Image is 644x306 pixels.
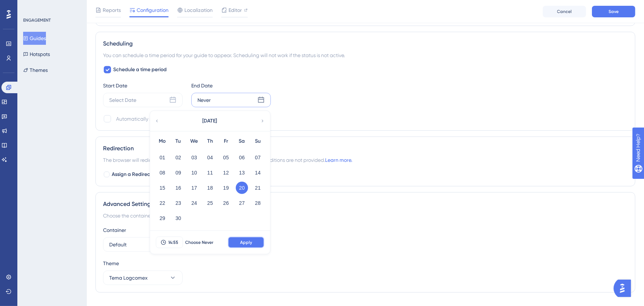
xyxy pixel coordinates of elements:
span: Localization [184,6,213,14]
button: 29 [156,212,169,224]
button: Cancel [543,6,586,17]
span: Cancel [557,9,572,14]
span: The browser will redirect to the “Redirection URL” when the Targeting Conditions are not provided. [103,156,352,164]
div: Automatically set as “Inactive” when the scheduled period is over. [116,115,265,123]
button: 15 [156,182,169,194]
button: 26 [220,197,232,209]
button: 02 [172,151,184,164]
button: Default [103,237,183,252]
button: 19 [220,182,232,194]
div: Fr [218,137,234,146]
button: 01 [156,151,169,164]
button: Hotspots [23,48,50,61]
button: 20 [236,182,248,194]
button: 03 [188,151,200,164]
button: 28 [252,197,264,209]
button: 05 [220,151,232,164]
a: Learn more. [325,157,352,163]
span: Configuration [137,6,169,14]
span: Tema Logcomex [109,273,148,282]
div: Select Date [109,96,136,104]
div: Mo [154,137,170,146]
button: 06 [236,151,248,164]
button: 08 [156,167,169,179]
span: Schedule a time period [113,65,167,74]
span: Default [109,240,127,249]
div: You can schedule a time period for your guide to appear. Scheduling will not work if the status i... [103,51,628,60]
div: Th [202,137,218,146]
button: 25 [204,197,216,209]
button: 17 [188,182,200,194]
div: Su [250,137,266,146]
span: Need Help? [17,2,45,10]
div: Container [103,226,628,234]
span: 14:55 [169,240,179,245]
button: Save [592,6,635,17]
button: 30 [172,212,184,224]
button: 21 [252,182,264,194]
button: 13 [236,167,248,179]
div: ENGAGEMENT [23,17,51,23]
button: 18 [204,182,216,194]
div: End Date [191,81,271,90]
div: Scheduling [103,39,628,48]
button: 14:55 [156,237,183,248]
button: 23 [172,197,184,209]
button: 27 [236,197,248,209]
button: [DATE] [174,114,246,128]
span: [DATE] [202,117,217,125]
button: Guides [23,32,46,45]
button: 09 [172,167,184,179]
div: Choose the container and theme for the guide. [103,211,628,220]
div: Start Date [103,81,183,90]
span: Apply [240,240,252,245]
span: Reports [103,6,121,14]
button: 24 [188,197,200,209]
div: Tu [170,137,186,146]
div: Theme [103,259,628,268]
button: Themes [23,64,48,77]
button: 14 [252,167,264,179]
span: Save [609,9,619,14]
span: Editor [229,6,242,14]
button: Choose Never [183,237,216,248]
button: 07 [252,151,264,164]
button: 04 [204,151,216,164]
div: Never [197,96,211,104]
span: Choose Never [185,240,213,245]
span: Assign a Redirection URL [112,170,169,179]
button: Apply [228,237,264,248]
button: 10 [188,167,200,179]
div: Redirection [103,144,628,153]
button: 11 [204,167,216,179]
button: 22 [156,197,169,209]
button: 12 [220,167,232,179]
div: We [186,137,202,146]
iframe: UserGuiding AI Assistant Launcher [614,277,635,299]
button: 16 [172,182,184,194]
div: Advanced Settings [103,200,628,208]
div: Sa [234,137,250,146]
button: Tema Logcomex [103,271,183,285]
